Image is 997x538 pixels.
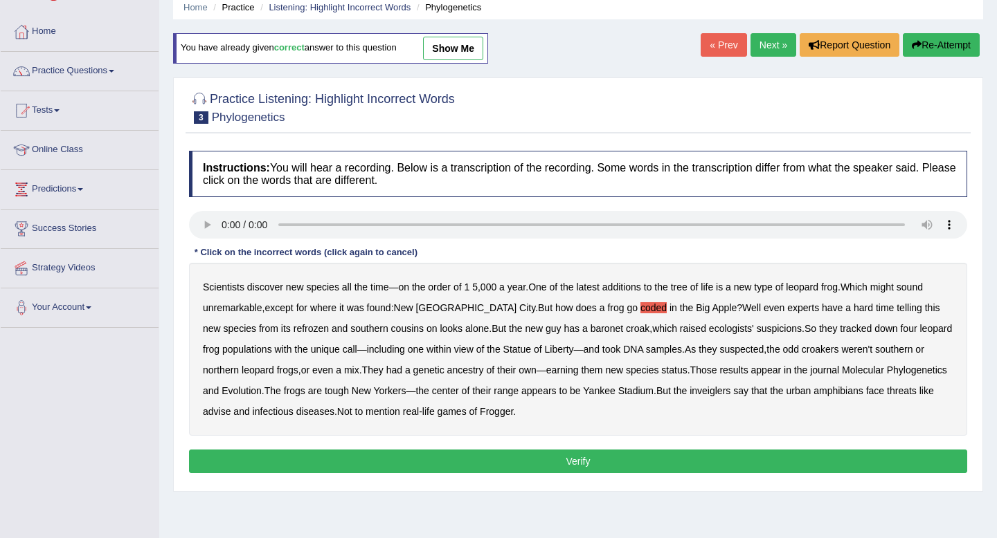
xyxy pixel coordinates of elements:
[203,344,219,355] b: frog
[476,344,485,355] b: of
[525,323,543,334] b: new
[499,281,505,293] b: a
[412,281,425,293] b: the
[754,281,772,293] b: type
[919,385,934,396] b: like
[472,385,491,396] b: their
[538,302,553,313] b: But
[339,302,344,313] b: it
[224,323,256,334] b: species
[845,302,851,313] b: a
[408,344,424,355] b: one
[1,91,159,126] a: Tests
[438,406,467,417] b: games
[423,37,483,60] a: show me
[1,12,159,47] a: Home
[699,344,717,355] b: they
[486,364,494,375] b: of
[576,281,599,293] b: latest
[462,385,470,396] b: of
[784,364,791,375] b: in
[654,281,667,293] b: the
[900,323,917,334] b: four
[415,302,517,313] b: [GEOGRAPHIC_DATA]
[534,344,542,355] b: of
[391,323,424,334] b: cousins
[415,385,429,396] b: the
[310,302,336,313] b: where
[294,344,307,355] b: the
[203,281,244,293] b: Scientists
[546,364,579,375] b: earning
[875,344,913,355] b: southern
[733,385,748,396] b: say
[618,385,654,396] b: Stadium
[284,385,305,396] b: frogs
[787,302,819,313] b: experts
[570,385,581,396] b: be
[712,302,737,313] b: Apple
[269,2,411,12] a: Listening: Highlight Incorrect Words
[253,406,294,417] b: infectious
[821,281,838,293] b: frog
[560,281,573,293] b: the
[685,344,696,355] b: As
[480,281,496,293] b: 000
[800,33,899,57] button: Report Question
[719,344,764,355] b: suspected
[247,281,283,293] b: discover
[690,385,730,396] b: inveiglers
[447,364,484,375] b: ancestry
[528,281,546,293] b: One
[805,323,816,334] b: So
[519,302,535,313] b: City
[362,364,384,375] b: They
[870,281,894,293] b: might
[671,281,688,293] b: tree
[344,364,359,375] b: mix
[399,281,410,293] b: on
[465,323,489,334] b: alone
[306,281,339,293] b: species
[274,43,305,53] b: correct
[497,364,516,375] b: their
[454,344,474,355] b: view
[751,364,782,375] b: appear
[183,2,208,12] a: Home
[325,385,349,396] b: tough
[546,323,562,334] b: guy
[1,210,159,244] a: Success Stories
[519,364,537,375] b: own
[173,33,488,64] div: You have already given answer to this question
[591,323,623,334] b: baronet
[370,281,388,293] b: time
[903,33,980,57] button: Re-Attempt
[751,385,767,396] b: that
[203,302,262,313] b: unremarkable
[874,323,897,334] b: down
[210,1,254,14] li: Practice
[674,385,687,396] b: the
[203,406,231,417] b: advise
[233,406,249,417] b: and
[925,302,940,313] b: this
[212,111,285,124] small: Phylogenetics
[308,385,322,396] b: are
[343,344,357,355] b: call
[644,281,652,293] b: to
[337,406,352,417] b: Not
[840,323,872,334] b: tracked
[719,364,748,375] b: results
[605,364,623,375] b: new
[294,323,329,334] b: refrozen
[626,323,649,334] b: croak
[296,406,334,417] b: diseases
[897,281,923,293] b: sound
[701,281,713,293] b: life
[386,364,402,375] b: had
[203,364,239,375] b: northern
[480,406,513,417] b: Frogger
[464,281,469,293] b: 1
[814,385,863,396] b: amphibians
[426,323,438,334] b: on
